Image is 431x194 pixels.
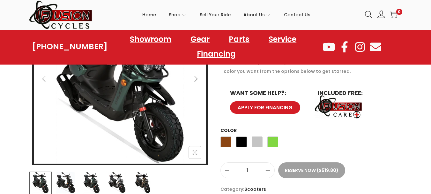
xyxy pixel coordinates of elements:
[106,172,128,194] img: Product image
[169,0,187,29] a: Shop
[244,186,266,192] a: Scooters
[80,172,103,194] img: Product image
[243,0,271,29] a: About Us
[200,7,231,23] span: Sell Your Ride
[142,0,156,29] a: Home
[142,7,156,23] span: Home
[55,172,77,194] img: Product image
[238,105,293,110] span: APPLY FOR FINANCING
[243,7,265,23] span: About Us
[190,47,242,61] a: Financing
[284,0,310,29] a: Contact Us
[169,7,181,23] span: Shop
[284,7,310,23] span: Contact Us
[221,166,274,175] input: Product quantity
[230,101,300,114] a: APPLY FOR FINANCING
[200,0,231,29] a: Sell Your Ride
[230,90,305,96] h6: WANT SOME HELP?:
[131,172,154,194] img: Product image
[123,32,178,47] a: Showroom
[32,42,108,51] a: [PHONE_NUMBER]
[390,11,398,19] a: 0
[37,72,51,86] button: Previous
[220,127,237,134] label: Color
[93,0,360,29] nav: Primary navigation
[278,162,345,178] button: Reserve Now ($519.80)
[29,172,52,194] img: Product image
[262,32,303,47] a: Service
[220,185,402,194] span: Category:
[108,32,322,61] nav: Menu
[189,72,203,86] button: Next
[222,32,256,47] a: Parts
[184,32,216,47] a: Gear
[318,90,393,96] h6: INCLUDED FREE:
